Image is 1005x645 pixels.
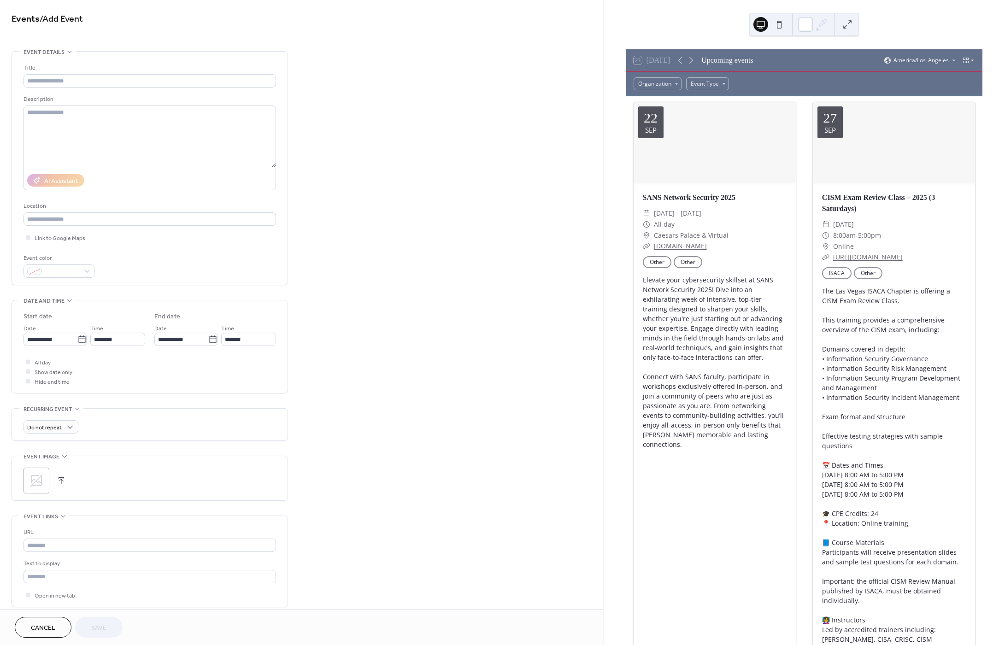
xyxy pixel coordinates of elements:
[824,127,836,134] div: Sep
[645,127,657,134] div: Sep
[654,219,675,230] span: All day
[654,208,701,219] span: [DATE] - [DATE]
[35,591,75,601] span: Open in new tab
[24,452,59,462] span: Event image
[35,234,85,243] span: Link to Google Maps
[90,324,103,334] span: Time
[822,219,829,230] div: ​
[823,111,837,125] div: 27
[24,201,274,211] div: Location
[35,377,70,387] span: Hide end time
[24,253,93,263] div: Event color
[833,241,854,252] span: Online
[634,275,796,449] div: Elevate your cybersecurity skillset at SANS Network Security 2025! Dive into an exhilarating week...
[27,422,62,433] span: Do not repeat
[154,312,180,322] div: End date
[24,63,274,73] div: Title
[654,230,729,241] span: Caesars Palace & Virtual
[643,219,650,230] div: ​
[822,241,829,252] div: ​
[643,230,650,241] div: ​
[856,230,858,241] span: -
[833,230,856,241] span: 8:00am
[35,368,72,377] span: Show date only
[24,296,65,306] span: Date and time
[822,230,829,241] div: ​
[833,219,854,230] span: [DATE]
[24,468,49,493] div: ;
[24,324,36,334] span: Date
[154,324,167,334] span: Date
[24,47,65,57] span: Event details
[643,193,735,201] a: SANS Network Security 2025
[822,193,935,212] a: CISM Exam Review Class – 2025 (3 Saturdays)
[701,55,753,66] div: Upcoming events
[822,252,829,263] div: ​
[643,240,650,252] div: ​
[643,208,650,219] div: ​
[24,312,52,322] div: Start date
[40,10,83,28] span: / Add Event
[221,324,234,334] span: Time
[858,230,881,241] span: 5:00pm
[654,241,707,250] a: [DOMAIN_NAME]
[833,252,903,261] a: [URL][DOMAIN_NAME]
[24,512,58,522] span: Event links
[893,58,949,63] span: America/Los_Angeles
[35,358,51,368] span: All day
[24,559,274,569] div: Text to display
[12,10,40,28] a: Events
[24,528,274,537] div: URL
[644,111,658,125] div: 22
[24,405,72,414] span: Recurring event
[15,617,71,638] button: Cancel
[24,94,274,104] div: Description
[31,623,55,633] span: Cancel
